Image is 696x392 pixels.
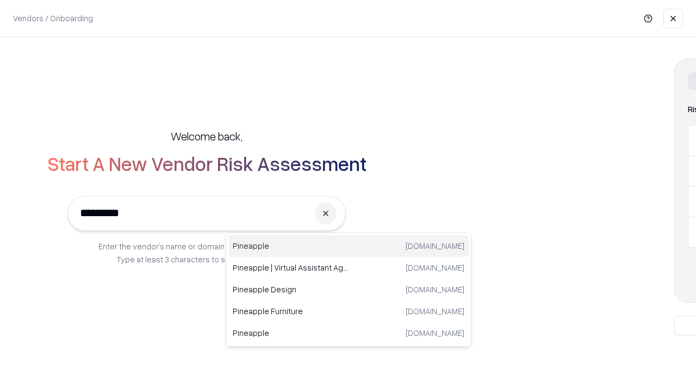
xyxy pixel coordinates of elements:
[406,262,464,273] p: [DOMAIN_NAME]
[233,284,349,295] p: Pineapple Design
[13,13,93,24] p: Vendors / Onboarding
[233,262,349,273] p: Pineapple | Virtual Assistant Agency
[406,327,464,339] p: [DOMAIN_NAME]
[226,232,471,347] div: Suggestions
[47,152,366,174] h2: Start A New Vendor Risk Assessment
[406,240,464,252] p: [DOMAIN_NAME]
[233,327,349,339] p: Pineapple
[98,240,315,266] p: Enter the vendor’s name or domain to begin an assessment. Type at least 3 characters to see match...
[406,305,464,317] p: [DOMAIN_NAME]
[233,305,349,317] p: Pineapple Furniture
[171,128,243,144] h5: Welcome back,
[406,284,464,295] p: [DOMAIN_NAME]
[233,240,349,252] p: Pineapple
